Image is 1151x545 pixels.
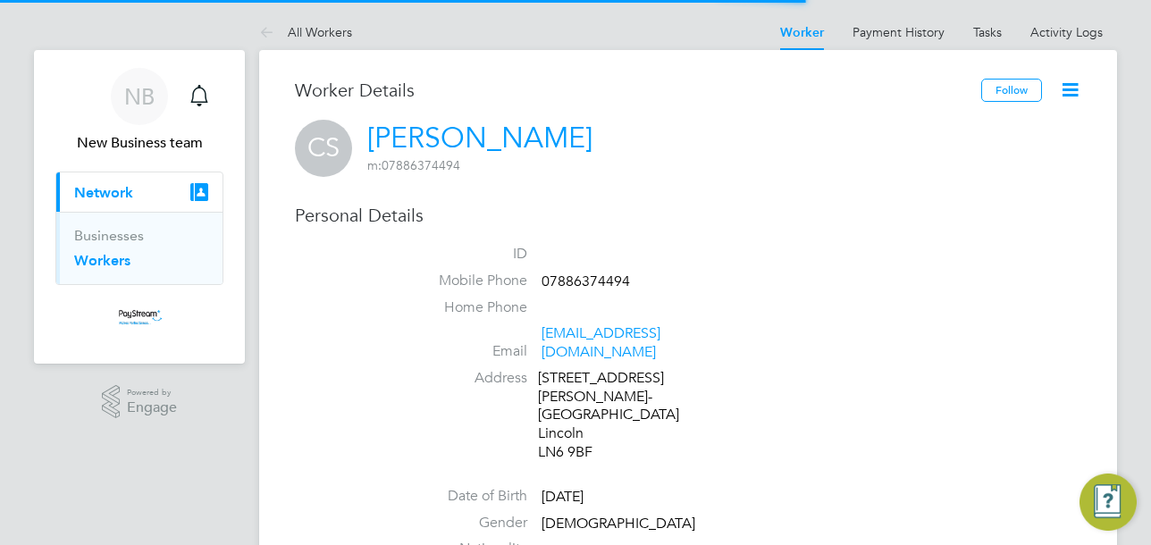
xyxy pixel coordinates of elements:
a: Businesses [74,227,144,244]
span: m: [367,157,382,173]
a: Powered byEngage [102,385,178,419]
a: Go to home page [55,303,223,331]
span: [DEMOGRAPHIC_DATA] [542,515,695,532]
a: NBNew Business team [55,68,223,154]
button: Engage Resource Center [1080,474,1137,531]
span: [DATE] [542,488,584,506]
span: NB [124,85,155,108]
div: Network [56,212,223,284]
h3: Personal Details [295,204,1081,227]
img: paystream-logo-retina.png [110,303,170,331]
label: Email [402,342,527,361]
span: Engage [127,400,177,415]
a: Activity Logs [1030,24,1103,40]
label: Address [402,369,527,388]
label: Date of Birth [402,487,527,506]
a: All Workers [259,24,352,40]
label: ID [402,245,527,264]
span: CS [295,120,352,177]
span: 07886374494 [542,272,630,290]
nav: Main navigation [34,50,245,364]
a: Payment History [853,24,945,40]
a: Tasks [973,24,1002,40]
div: [STREET_ADDRESS] [PERSON_NAME]-[GEOGRAPHIC_DATA] Lincoln LN6 9BF [538,369,708,462]
button: Network [56,172,223,212]
span: Powered by [127,385,177,400]
h3: Worker Details [295,79,981,102]
span: 07886374494 [367,157,460,173]
label: Mobile Phone [402,272,527,290]
a: [EMAIL_ADDRESS][DOMAIN_NAME] [542,324,660,361]
span: Network [74,184,133,201]
button: Follow [981,79,1042,102]
a: Workers [74,252,130,269]
label: Gender [402,514,527,532]
a: [PERSON_NAME] [367,121,592,155]
label: Home Phone [402,298,527,317]
span: New Business team [55,132,223,154]
a: Worker [780,25,824,40]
